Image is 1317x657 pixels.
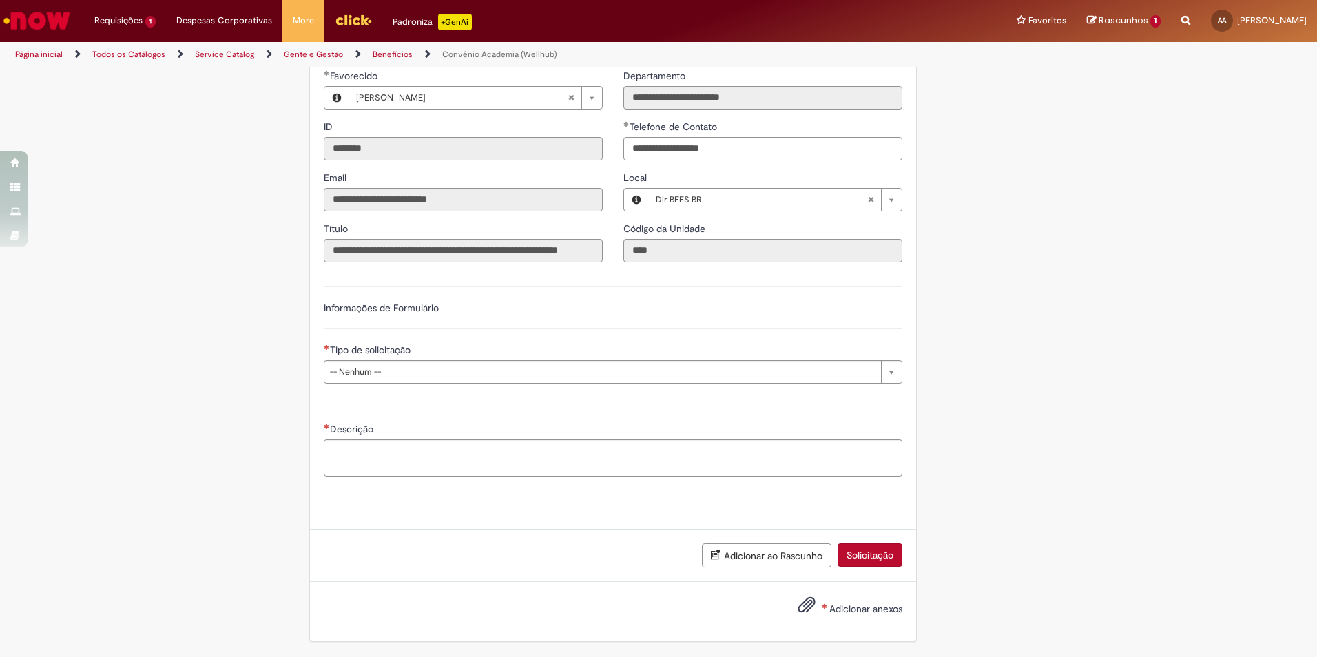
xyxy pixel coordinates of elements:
[15,49,63,60] a: Página inicial
[330,344,413,356] span: Tipo de solicitação
[624,189,649,211] button: Local, Visualizar este registro Dir BEES BR
[794,592,819,624] button: Adicionar anexos
[324,344,330,350] span: Necessários
[356,87,568,109] span: [PERSON_NAME]
[324,70,330,76] span: Obrigatório Preenchido
[324,222,351,236] label: Somente leitura - Título
[324,239,603,262] input: Título
[1087,14,1161,28] a: Rascunhos
[92,49,165,60] a: Todos os Catálogos
[293,14,314,28] span: More
[176,14,272,28] span: Despesas Corporativas
[623,121,630,127] span: Obrigatório Preenchido
[330,423,376,435] span: Descrição
[623,222,708,235] span: Somente leitura - Código da Unidade
[1237,14,1307,26] span: [PERSON_NAME]
[324,222,351,235] span: Somente leitura - Título
[1099,14,1148,27] span: Rascunhos
[324,137,603,160] input: ID
[656,189,867,211] span: Dir BEES BR
[324,171,349,185] label: Somente leitura - Email
[324,121,335,133] span: Somente leitura - ID
[623,239,902,262] input: Código da Unidade
[623,222,708,236] label: Somente leitura - Código da Unidade
[623,137,902,160] input: Telefone de Contato
[324,188,603,211] input: Email
[438,14,472,30] p: +GenAi
[623,69,688,83] label: Somente leitura - Departamento
[145,16,156,28] span: 1
[623,86,902,109] input: Departamento
[324,302,439,314] label: Informações de Formulário
[324,439,902,477] textarea: Descrição
[330,361,874,383] span: -- Nenhum --
[324,120,335,134] label: Somente leitura - ID
[442,49,557,60] a: Convênio Academia (Wellhub)
[324,424,330,429] span: Necessários
[561,87,581,109] abbr: Limpar campo Favorecido
[393,14,472,30] div: Padroniza
[1,7,72,34] img: ServiceNow
[284,49,343,60] a: Gente e Gestão
[1150,15,1161,28] span: 1
[630,121,720,133] span: Telefone de Contato
[330,70,380,82] span: Necessários - Favorecido
[195,49,254,60] a: Service Catalog
[623,171,650,184] span: Local
[702,543,831,567] button: Adicionar ao Rascunho
[324,87,349,109] button: Favorecido, Visualizar este registro Amanda Gabrieli Aparecida Almeida
[1218,16,1226,25] span: AA
[623,70,688,82] span: Somente leitura - Departamento
[860,189,881,211] abbr: Limpar campo Local
[335,10,372,30] img: click_logo_yellow_360x200.png
[349,87,602,109] a: [PERSON_NAME]Limpar campo Favorecido
[649,189,902,211] a: Dir BEES BRLimpar campo Local
[373,49,413,60] a: Benefícios
[1028,14,1066,28] span: Favoritos
[829,603,902,615] span: Adicionar anexos
[838,543,902,567] button: Solicitação
[94,14,143,28] span: Requisições
[324,171,349,184] span: Somente leitura - Email
[10,42,868,67] ul: Trilhas de página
